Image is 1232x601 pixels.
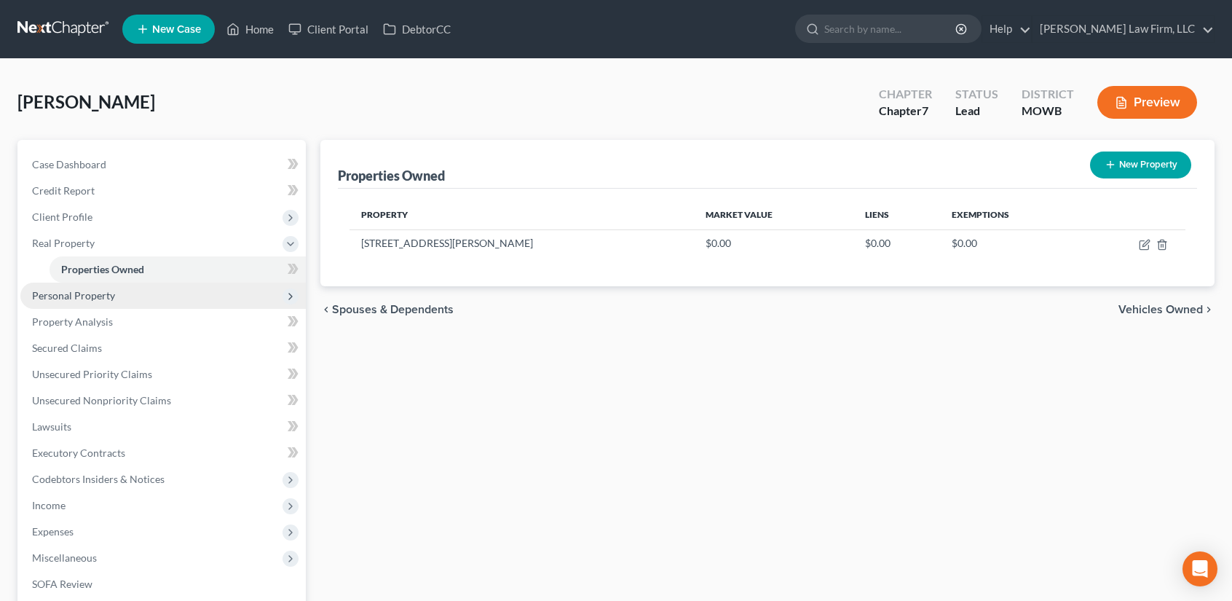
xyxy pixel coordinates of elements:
[694,229,853,257] td: $0.00
[338,167,445,184] div: Properties Owned
[32,315,113,328] span: Property Analysis
[824,15,957,42] input: Search by name...
[350,200,694,229] th: Property
[940,200,1083,229] th: Exemptions
[32,578,92,590] span: SOFA Review
[955,103,998,119] div: Lead
[320,304,332,315] i: chevron_left
[32,184,95,197] span: Credit Report
[20,414,306,440] a: Lawsuits
[32,473,165,485] span: Codebtors Insiders & Notices
[50,256,306,283] a: Properties Owned
[32,420,71,433] span: Lawsuits
[32,158,106,170] span: Case Dashboard
[20,335,306,361] a: Secured Claims
[320,304,454,315] button: chevron_left Spouses & Dependents
[32,394,171,406] span: Unsecured Nonpriority Claims
[1022,86,1074,103] div: District
[281,16,376,42] a: Client Portal
[20,440,306,466] a: Executory Contracts
[32,342,102,354] span: Secured Claims
[332,304,454,315] span: Spouses & Dependents
[32,211,92,223] span: Client Profile
[20,388,306,414] a: Unsecured Nonpriority Claims
[20,571,306,597] a: SOFA Review
[32,499,66,511] span: Income
[1032,16,1214,42] a: [PERSON_NAME] Law Firm, LLC
[982,16,1031,42] a: Help
[853,200,939,229] th: Liens
[32,289,115,302] span: Personal Property
[152,24,201,35] span: New Case
[694,200,853,229] th: Market Value
[1090,152,1191,178] button: New Property
[1203,304,1215,315] i: chevron_right
[1022,103,1074,119] div: MOWB
[922,103,928,117] span: 7
[32,525,74,538] span: Expenses
[1097,86,1197,119] button: Preview
[20,309,306,335] a: Property Analysis
[376,16,458,42] a: DebtorCC
[955,86,998,103] div: Status
[1118,304,1203,315] span: Vehicles Owned
[940,229,1083,257] td: $0.00
[219,16,281,42] a: Home
[879,103,932,119] div: Chapter
[1118,304,1215,315] button: Vehicles Owned chevron_right
[20,361,306,388] a: Unsecured Priority Claims
[879,86,932,103] div: Chapter
[20,152,306,178] a: Case Dashboard
[32,368,152,380] span: Unsecured Priority Claims
[350,229,694,257] td: [STREET_ADDRESS][PERSON_NAME]
[32,551,97,564] span: Miscellaneous
[32,447,125,459] span: Executory Contracts
[32,237,95,249] span: Real Property
[20,178,306,204] a: Credit Report
[853,229,939,257] td: $0.00
[1182,551,1217,586] div: Open Intercom Messenger
[61,263,144,275] span: Properties Owned
[17,91,155,112] span: [PERSON_NAME]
